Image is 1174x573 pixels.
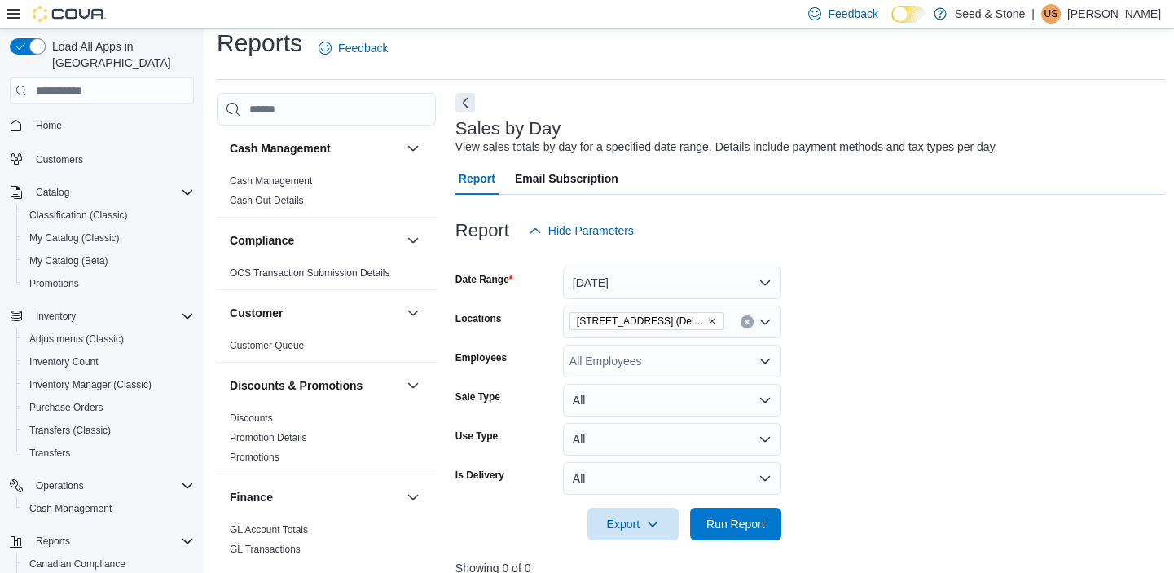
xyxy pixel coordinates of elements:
[312,32,394,64] a: Feedback
[522,214,640,247] button: Hide Parameters
[23,499,118,518] a: Cash Management
[23,228,194,248] span: My Catalog (Classic)
[23,375,158,394] a: Inventory Manager (Classic)
[23,421,117,440] a: Transfers (Classic)
[36,119,62,132] span: Home
[690,508,781,540] button: Run Report
[230,140,331,156] h3: Cash Management
[758,315,772,328] button: Open list of options
[706,516,765,532] span: Run Report
[758,355,772,368] button: Open list of options
[23,274,194,293] span: Promotions
[577,313,704,329] span: [STREET_ADDRESS] (Delta)
[29,306,194,326] span: Inventory
[23,398,110,417] a: Purchase Orders
[16,419,200,442] button: Transfers (Classic)
[230,377,363,394] h3: Discounts & Promotions
[16,442,200,465] button: Transfers
[23,205,134,225] a: Classification (Classic)
[16,396,200,419] button: Purchase Orders
[403,303,423,323] button: Customer
[230,267,390,279] a: OCS Transaction Submission Details
[29,148,194,169] span: Customers
[230,432,307,443] a: Promotion Details
[23,205,194,225] span: Classification (Classic)
[403,487,423,507] button: Finance
[230,305,283,321] h3: Customer
[455,312,502,325] label: Locations
[29,378,152,391] span: Inventory Manager (Classic)
[230,431,307,444] span: Promotion Details
[36,479,84,492] span: Operations
[217,408,436,474] div: Discounts & Promotions
[217,27,302,60] h1: Reports
[563,423,781,456] button: All
[230,340,304,351] a: Customer Queue
[29,333,124,346] span: Adjustments (Classic)
[230,489,400,505] button: Finance
[515,162,618,195] span: Email Subscription
[46,38,194,71] span: Load All Apps in [GEOGRAPHIC_DATA]
[230,232,400,249] button: Compliance
[548,223,634,239] span: Hide Parameters
[230,524,308,536] a: GL Account Totals
[29,558,125,571] span: Canadian Compliance
[3,305,200,328] button: Inventory
[23,228,126,248] a: My Catalog (Classic)
[29,447,70,460] span: Transfers
[230,174,312,187] span: Cash Management
[36,535,70,548] span: Reports
[891,23,892,24] span: Dark Mode
[403,231,423,250] button: Compliance
[1067,4,1161,24] p: [PERSON_NAME]
[29,531,194,551] span: Reports
[16,350,200,373] button: Inventory Count
[455,430,498,443] label: Use Type
[217,336,436,362] div: Customer
[563,267,781,299] button: [DATE]
[29,306,82,326] button: Inventory
[230,175,312,187] a: Cash Management
[3,113,200,137] button: Home
[230,140,400,156] button: Cash Management
[23,443,194,463] span: Transfers
[230,194,304,207] span: Cash Out Details
[16,272,200,295] button: Promotions
[955,4,1025,24] p: Seed & Stone
[217,520,436,566] div: Finance
[16,328,200,350] button: Adjustments (Classic)
[29,502,112,515] span: Cash Management
[3,181,200,204] button: Catalog
[1044,4,1058,24] span: US
[29,150,90,170] a: Customers
[891,6,926,23] input: Dark Mode
[563,462,781,495] button: All
[569,312,724,330] span: 616 Chester Rd. (Delta)
[29,116,68,135] a: Home
[29,115,194,135] span: Home
[455,390,500,403] label: Sale Type
[403,139,423,158] button: Cash Management
[455,139,998,156] div: View sales totals by day for a specified date range. Details include payment methods and tax type...
[230,452,279,463] a: Promotions
[23,421,194,440] span: Transfers (Classic)
[29,531,77,551] button: Reports
[455,351,507,364] label: Employees
[230,377,400,394] button: Discounts & Promotions
[36,310,76,323] span: Inventory
[338,40,388,56] span: Feedback
[455,273,513,286] label: Date Range
[29,476,194,496] span: Operations
[230,544,301,555] a: GL Transactions
[23,375,194,394] span: Inventory Manager (Classic)
[455,119,561,139] h3: Sales by Day
[29,183,194,202] span: Catalog
[455,221,509,240] h3: Report
[33,6,106,22] img: Cova
[23,329,194,349] span: Adjustments (Classic)
[230,523,308,536] span: GL Account Totals
[29,355,99,368] span: Inventory Count
[217,263,436,289] div: Compliance
[29,476,90,496] button: Operations
[828,6,877,22] span: Feedback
